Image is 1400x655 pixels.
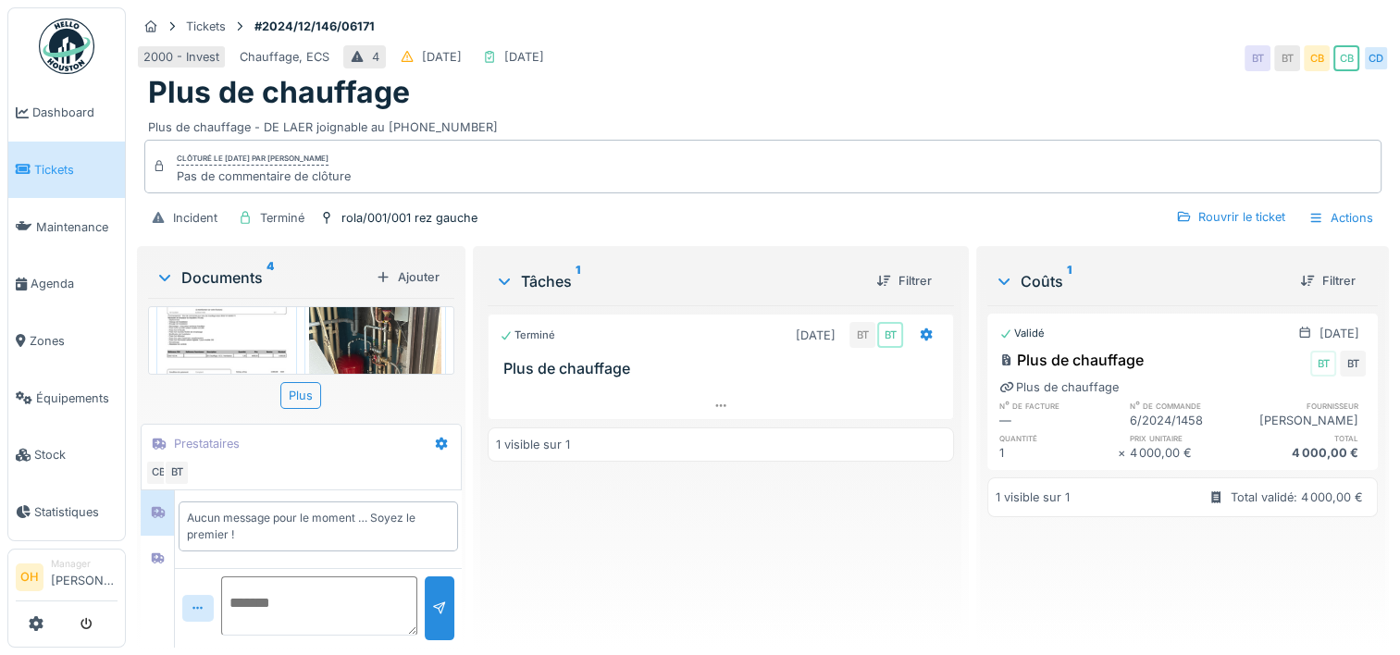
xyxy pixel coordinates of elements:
[36,389,118,407] span: Équipements
[266,266,274,289] sup: 4
[1363,45,1389,71] div: CD
[31,275,118,292] span: Agenda
[849,322,875,348] div: BT
[260,209,304,227] div: Terminé
[1247,400,1366,412] h6: fournisseur
[8,369,125,426] a: Équipements
[145,460,171,486] div: CB
[30,332,118,350] span: Zones
[164,460,190,486] div: BT
[34,161,118,179] span: Tickets
[8,426,125,484] a: Stock
[1310,351,1336,377] div: BT
[173,209,217,227] div: Incident
[187,510,450,543] div: Aucun message pour le moment … Soyez le premier !
[143,48,219,66] div: 2000 - Invest
[8,198,125,255] a: Maintenance
[1247,412,1366,429] div: [PERSON_NAME]
[174,435,240,452] div: Prestataires
[796,327,836,344] div: [DATE]
[1333,45,1359,71] div: CB
[1300,204,1381,231] div: Actions
[496,436,570,453] div: 1 visible sur 1
[1067,270,1072,292] sup: 1
[39,19,94,74] img: Badge_color-CXgf-gQk.svg
[495,270,861,292] div: Tâches
[1130,400,1248,412] h6: n° de commande
[999,432,1118,444] h6: quantité
[1247,432,1366,444] h6: total
[32,104,118,121] span: Dashboard
[1231,488,1363,506] div: Total validé: 4 000,00 €
[995,270,1285,292] div: Coûts
[161,234,292,420] img: 6fh4j52fkd3xkj15ao5gumus4a0w
[999,444,1118,462] div: 1
[999,349,1144,371] div: Plus de chauffage
[1304,45,1330,71] div: CB
[1118,444,1130,462] div: ×
[8,484,125,541] a: Statistiques
[36,218,118,236] span: Maintenance
[8,142,125,199] a: Tickets
[372,48,379,66] div: 4
[309,234,440,410] img: og1bkf9p1ywrt79zwrgj2f35c04p
[34,446,118,463] span: Stock
[1130,432,1248,444] h6: prix unitaire
[422,48,462,66] div: [DATE]
[1245,45,1270,71] div: BT
[503,360,946,377] h3: Plus de chauffage
[999,326,1045,341] div: Validé
[1130,412,1248,429] div: 6/2024/1458
[186,18,226,35] div: Tickets
[16,557,118,601] a: OH Manager[PERSON_NAME]
[1293,268,1363,293] div: Filtrer
[247,18,382,35] strong: #2024/12/146/06171
[999,400,1118,412] h6: n° de facture
[51,557,118,571] div: Manager
[8,313,125,370] a: Zones
[1340,351,1366,377] div: BT
[1274,45,1300,71] div: BT
[8,84,125,142] a: Dashboard
[8,255,125,313] a: Agenda
[1130,444,1248,462] div: 4 000,00 €
[155,266,368,289] div: Documents
[177,167,351,185] div: Pas de commentaire de clôture
[240,48,329,66] div: Chauffage, ECS
[1247,444,1366,462] div: 4 000,00 €
[999,378,1119,396] div: Plus de chauffage
[368,265,447,290] div: Ajouter
[280,382,321,409] div: Plus
[999,412,1118,429] div: —
[16,563,43,591] li: OH
[996,488,1070,506] div: 1 visible sur 1
[869,268,939,293] div: Filtrer
[34,503,118,521] span: Statistiques
[504,48,544,66] div: [DATE]
[341,209,477,227] div: rola/001/001 rez gauche
[877,322,903,348] div: BT
[148,111,1378,136] div: Plus de chauffage - DE LAER joignable au [PHONE_NUMBER]
[148,75,410,110] h1: Plus de chauffage
[576,270,580,292] sup: 1
[500,327,555,343] div: Terminé
[51,557,118,597] li: [PERSON_NAME]
[177,153,328,166] div: Clôturé le [DATE] par [PERSON_NAME]
[1169,204,1293,229] div: Rouvrir le ticket
[1319,325,1359,342] div: [DATE]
